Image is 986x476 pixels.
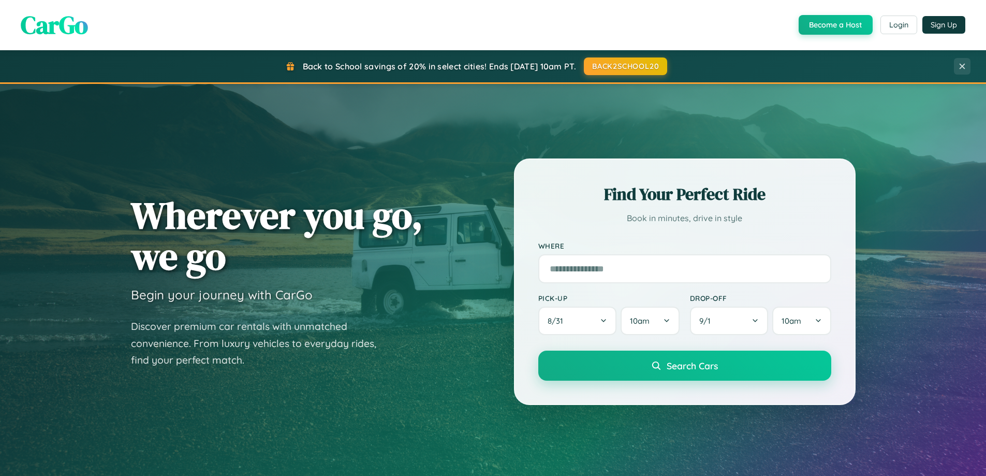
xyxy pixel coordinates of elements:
button: BACK2SCHOOL20 [584,57,667,75]
p: Book in minutes, drive in style [538,211,831,226]
h1: Wherever you go, we go [131,195,423,277]
label: Pick-up [538,294,680,302]
span: 9 / 1 [699,316,716,326]
span: 10am [782,316,801,326]
button: Search Cars [538,351,831,381]
h2: Find Your Perfect Ride [538,183,831,206]
p: Discover premium car rentals with unmatched convenience. From luxury vehicles to everyday rides, ... [131,318,390,369]
button: 8/31 [538,307,617,335]
button: 10am [621,307,679,335]
span: 8 / 31 [548,316,568,326]
button: 9/1 [690,307,769,335]
span: 10am [630,316,650,326]
button: Become a Host [799,15,873,35]
label: Drop-off [690,294,831,302]
button: Login [880,16,917,34]
span: CarGo [21,8,88,42]
h3: Begin your journey with CarGo [131,287,313,302]
span: Back to School savings of 20% in select cities! Ends [DATE] 10am PT. [303,61,576,71]
label: Where [538,241,831,250]
button: Sign Up [922,16,965,34]
button: 10am [772,307,831,335]
span: Search Cars [667,360,718,371]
